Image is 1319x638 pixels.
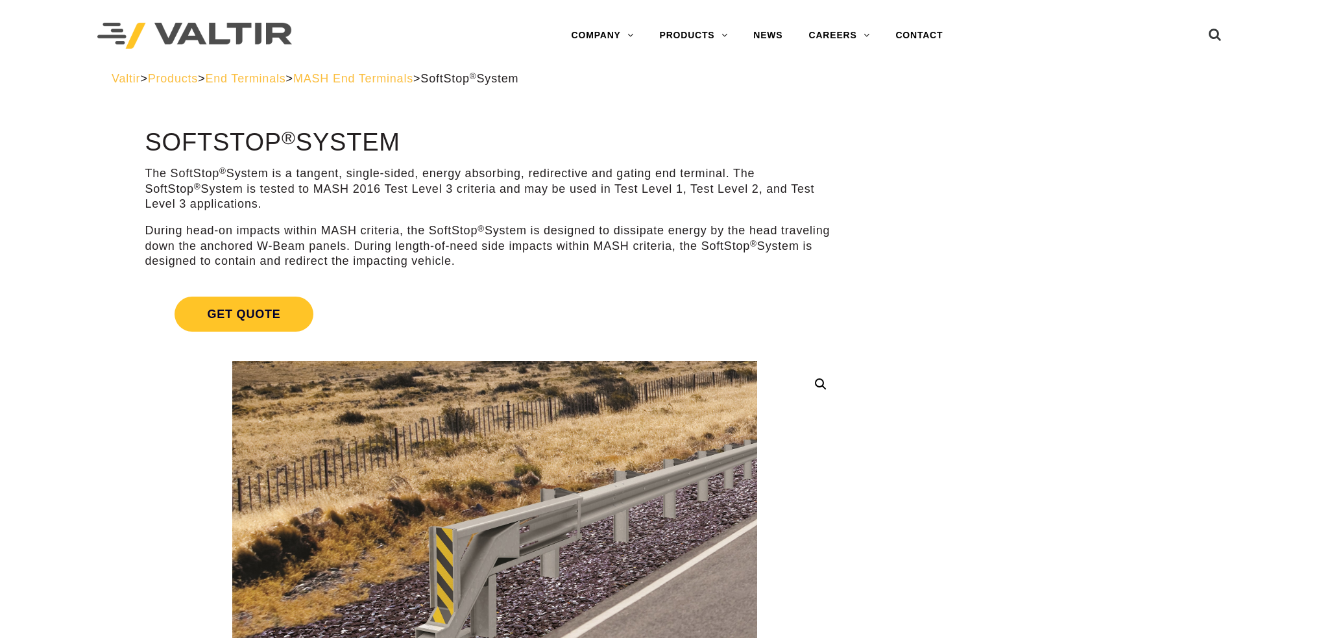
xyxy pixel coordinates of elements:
[219,166,226,176] sup: ®
[740,23,795,49] a: NEWS
[205,72,285,85] a: End Terminals
[282,127,296,148] sup: ®
[293,72,413,85] a: MASH End Terminals
[194,182,201,191] sup: ®
[559,23,647,49] a: COMPANY
[112,72,140,85] a: Valtir
[647,23,741,49] a: PRODUCTS
[97,23,292,49] img: Valtir
[112,71,1207,86] div: > > > >
[420,72,518,85] span: SoftStop System
[145,166,844,212] p: The SoftStop System is a tangent, single-sided, energy absorbing, redirective and gating end term...
[145,223,844,269] p: During head-on impacts within MASH criteria, the SoftStop System is designed to dissipate energy ...
[470,71,477,81] sup: ®
[478,224,485,234] sup: ®
[145,281,844,347] a: Get Quote
[796,23,883,49] a: CAREERS
[175,297,313,332] span: Get Quote
[750,239,757,249] sup: ®
[145,129,844,156] h1: SoftStop System
[148,72,198,85] a: Products
[882,23,956,49] a: CONTACT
